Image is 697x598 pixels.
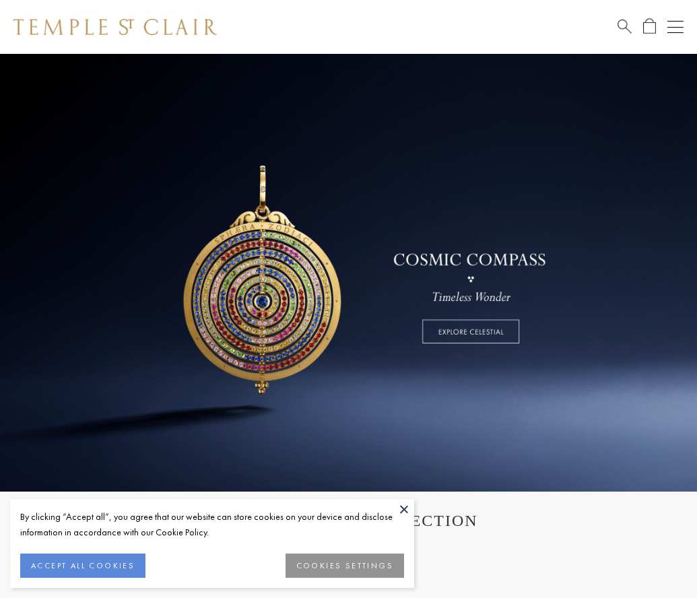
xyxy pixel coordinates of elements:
a: Search [618,18,632,35]
button: COOKIES SETTINGS [286,554,404,578]
div: By clicking “Accept all”, you agree that our website can store cookies on your device and disclos... [20,509,404,540]
button: ACCEPT ALL COOKIES [20,554,145,578]
a: Open Shopping Bag [643,18,656,35]
button: Open navigation [667,19,684,35]
img: Temple St. Clair [13,19,217,35]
